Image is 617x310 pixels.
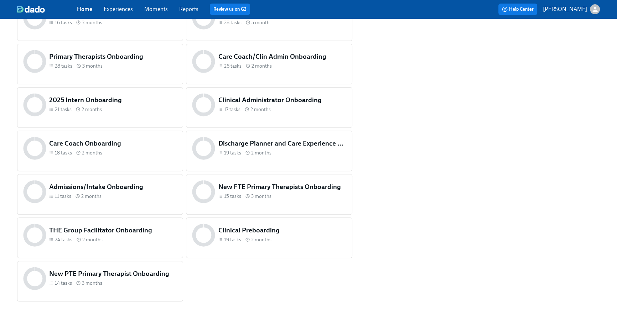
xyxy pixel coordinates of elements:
[224,19,242,26] span: 28 tasks
[49,182,177,191] h5: Admissions/Intake Onboarding
[224,236,241,243] span: 19 tasks
[218,226,346,235] h5: Clinical Preboarding
[218,95,346,105] h5: Clinical Administrator Onboarding
[82,236,103,243] span: 2 months
[213,6,247,13] a: Review us on G2
[49,269,177,278] h5: New PTE Primary Therapist Onboarding
[55,19,72,26] span: 16 tasks
[502,6,534,13] span: Help Center
[218,139,346,148] h5: Discharge Planner and Care Experience Compliance Onboarding
[17,217,183,258] a: THE Group Facilitator Onboarding24 tasks 2 months
[186,217,352,258] a: Clinical Preboarding19 tasks 2 months
[179,6,198,12] a: Reports
[224,106,240,113] span: 17 tasks
[251,236,271,243] span: 2 months
[17,87,183,128] a: 2025 Intern Onboarding21 tasks 2 months
[252,19,270,26] span: a month
[55,236,72,243] span: 24 tasks
[49,226,177,235] h5: THE Group Facilitator Onboarding
[218,52,346,61] h5: Care Coach/Clin Admin Onboarding
[186,131,352,171] a: Discharge Planner and Care Experience Compliance Onboarding19 tasks 2 months
[55,193,71,200] span: 11 tasks
[55,149,72,156] span: 18 tasks
[543,4,600,14] button: [PERSON_NAME]
[55,106,72,113] span: 21 tasks
[186,44,352,84] a: Care Coach/Clin Admin Onboarding26 tasks 2 months
[224,193,241,200] span: 15 tasks
[17,44,183,84] a: Primary Therapists Onboarding28 tasks 3 months
[17,174,183,215] a: Admissions/Intake Onboarding11 tasks 2 months
[17,6,77,13] a: dado
[186,174,352,215] a: New FTE Primary Therapists Onboarding15 tasks 3 months
[186,0,352,41] a: Crisis Team Onboarding28 tasks a month
[498,4,537,15] button: Help Center
[543,5,587,13] p: [PERSON_NAME]
[104,6,133,12] a: Experiences
[17,261,183,301] a: New PTE Primary Therapist Onboarding14 tasks 3 months
[82,149,102,156] span: 2 months
[82,280,102,287] span: 3 months
[210,4,250,15] button: Review us on G2
[49,95,177,105] h5: 2025 Intern Onboarding
[49,139,177,148] h5: Care Coach Onboarding
[251,149,271,156] span: 2 months
[250,106,271,113] span: 2 months
[77,6,92,12] a: Home
[17,0,183,41] a: PMHNP Onboarding16 tasks 3 months
[218,182,346,191] h5: New FTE Primary Therapists Onboarding
[55,280,72,287] span: 14 tasks
[251,193,271,200] span: 3 months
[186,87,352,128] a: Clinical Administrator Onboarding17 tasks 2 months
[49,52,177,61] h5: Primary Therapists Onboarding
[82,19,102,26] span: 3 months
[81,193,102,200] span: 2 months
[17,6,45,13] img: dado
[17,131,183,171] a: Care Coach Onboarding18 tasks 2 months
[82,63,103,69] span: 3 months
[252,63,272,69] span: 2 months
[82,106,102,113] span: 2 months
[224,63,242,69] span: 26 tasks
[144,6,168,12] a: Moments
[224,149,241,156] span: 19 tasks
[55,63,72,69] span: 28 tasks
